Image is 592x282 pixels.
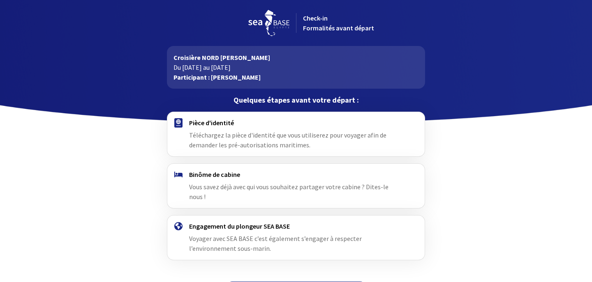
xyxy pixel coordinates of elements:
[174,172,183,177] img: binome.svg
[303,14,374,32] span: Check-in Formalités avant départ
[189,234,362,252] span: Voyager avec SEA BASE c’est également s’engager à respecter l’environnement sous-marin.
[189,170,402,179] h4: Binôme de cabine
[174,222,183,230] img: engagement.svg
[189,119,402,127] h4: Pièce d'identité
[189,222,402,230] h4: Engagement du plongeur SEA BASE
[173,62,418,72] p: Du [DATE] au [DATE]
[167,95,425,105] p: Quelques étapes avant votre départ :
[173,53,418,62] p: Croisière NORD [PERSON_NAME]
[189,183,388,201] span: Vous savez déjà avec qui vous souhaitez partager votre cabine ? Dites-le nous !
[248,10,289,36] img: logo_seabase.svg
[189,131,386,149] span: Téléchargez la pièce d'identité que vous utiliserez pour voyager afin de demander les pré-autoris...
[173,72,418,82] p: Participant : [PERSON_NAME]
[174,118,183,128] img: passport.svg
